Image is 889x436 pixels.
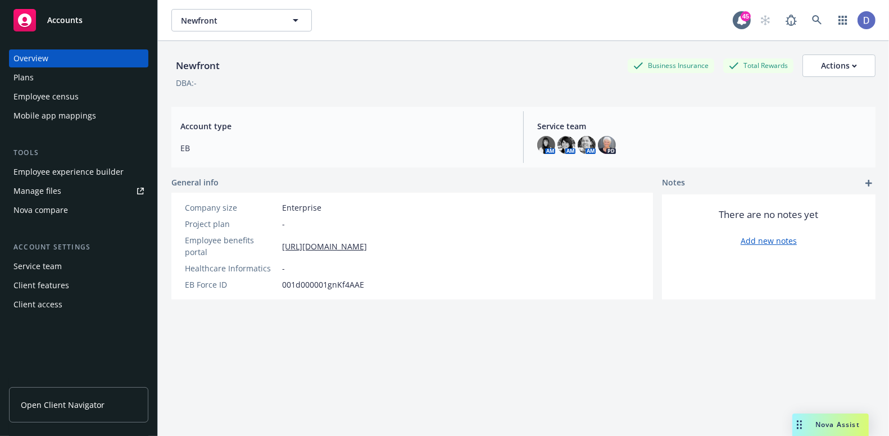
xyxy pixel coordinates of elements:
[598,136,616,154] img: photo
[537,120,867,132] span: Service team
[802,54,876,77] button: Actions
[792,414,806,436] div: Drag to move
[282,240,367,252] a: [URL][DOMAIN_NAME]
[578,136,596,154] img: photo
[537,136,555,154] img: photo
[185,279,278,290] div: EB Force ID
[13,257,62,275] div: Service team
[282,279,364,290] span: 001d000001gnKf4AAE
[9,257,148,275] a: Service team
[13,182,61,200] div: Manage files
[792,414,869,436] button: Nova Assist
[862,176,876,190] a: add
[754,9,777,31] a: Start snowing
[9,242,148,253] div: Account settings
[13,69,34,87] div: Plans
[9,4,148,36] a: Accounts
[185,262,278,274] div: Healthcare Informatics
[723,58,793,72] div: Total Rewards
[9,163,148,181] a: Employee experience builder
[185,234,278,258] div: Employee benefits portal
[282,218,285,230] span: -
[21,399,105,411] span: Open Client Navigator
[9,201,148,219] a: Nova compare
[181,15,278,26] span: Newfront
[806,9,828,31] a: Search
[557,136,575,154] img: photo
[719,208,819,221] span: There are no notes yet
[47,16,83,25] span: Accounts
[180,142,510,154] span: EB
[741,11,751,21] div: 45
[171,58,224,73] div: Newfront
[176,77,197,89] div: DBA: -
[9,107,148,125] a: Mobile app mappings
[9,276,148,294] a: Client features
[9,49,148,67] a: Overview
[780,9,802,31] a: Report a Bug
[185,202,278,214] div: Company size
[171,176,219,188] span: General info
[741,235,797,247] a: Add new notes
[13,107,96,125] div: Mobile app mappings
[9,182,148,200] a: Manage files
[628,58,714,72] div: Business Insurance
[171,9,312,31] button: Newfront
[13,276,69,294] div: Client features
[13,163,124,181] div: Employee experience builder
[9,88,148,106] a: Employee census
[9,147,148,158] div: Tools
[180,120,510,132] span: Account type
[282,262,285,274] span: -
[815,420,860,429] span: Nova Assist
[185,218,278,230] div: Project plan
[832,9,854,31] a: Switch app
[821,55,857,76] div: Actions
[662,176,685,190] span: Notes
[858,11,876,29] img: photo
[13,296,62,314] div: Client access
[13,49,48,67] div: Overview
[13,88,79,106] div: Employee census
[9,296,148,314] a: Client access
[9,69,148,87] a: Plans
[282,202,321,214] span: Enterprise
[13,201,68,219] div: Nova compare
